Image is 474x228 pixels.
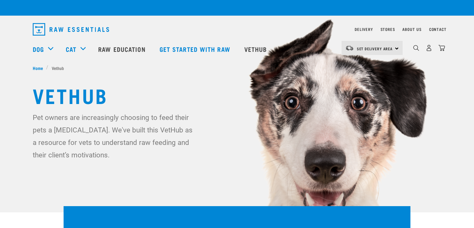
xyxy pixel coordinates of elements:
[33,44,44,54] a: Dog
[28,21,447,38] nav: dropdown navigation
[33,65,43,71] span: Home
[357,47,393,50] span: Set Delivery Area
[355,28,373,30] a: Delivery
[66,44,76,54] a: Cat
[33,65,46,71] a: Home
[381,28,395,30] a: Stores
[92,37,153,62] a: Raw Education
[402,28,421,30] a: About Us
[33,65,442,71] nav: breadcrumbs
[345,45,354,51] img: van-moving.png
[33,23,109,36] img: Raw Essentials Logo
[438,45,445,51] img: home-icon@2x.png
[33,84,442,106] h1: Vethub
[426,45,432,51] img: user.png
[429,28,447,30] a: Contact
[238,37,275,62] a: Vethub
[413,45,419,51] img: home-icon-1@2x.png
[153,37,238,62] a: Get started with Raw
[33,111,196,161] p: Pet owners are increasingly choosing to feed their pets a [MEDICAL_DATA]. We've built this VetHub...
